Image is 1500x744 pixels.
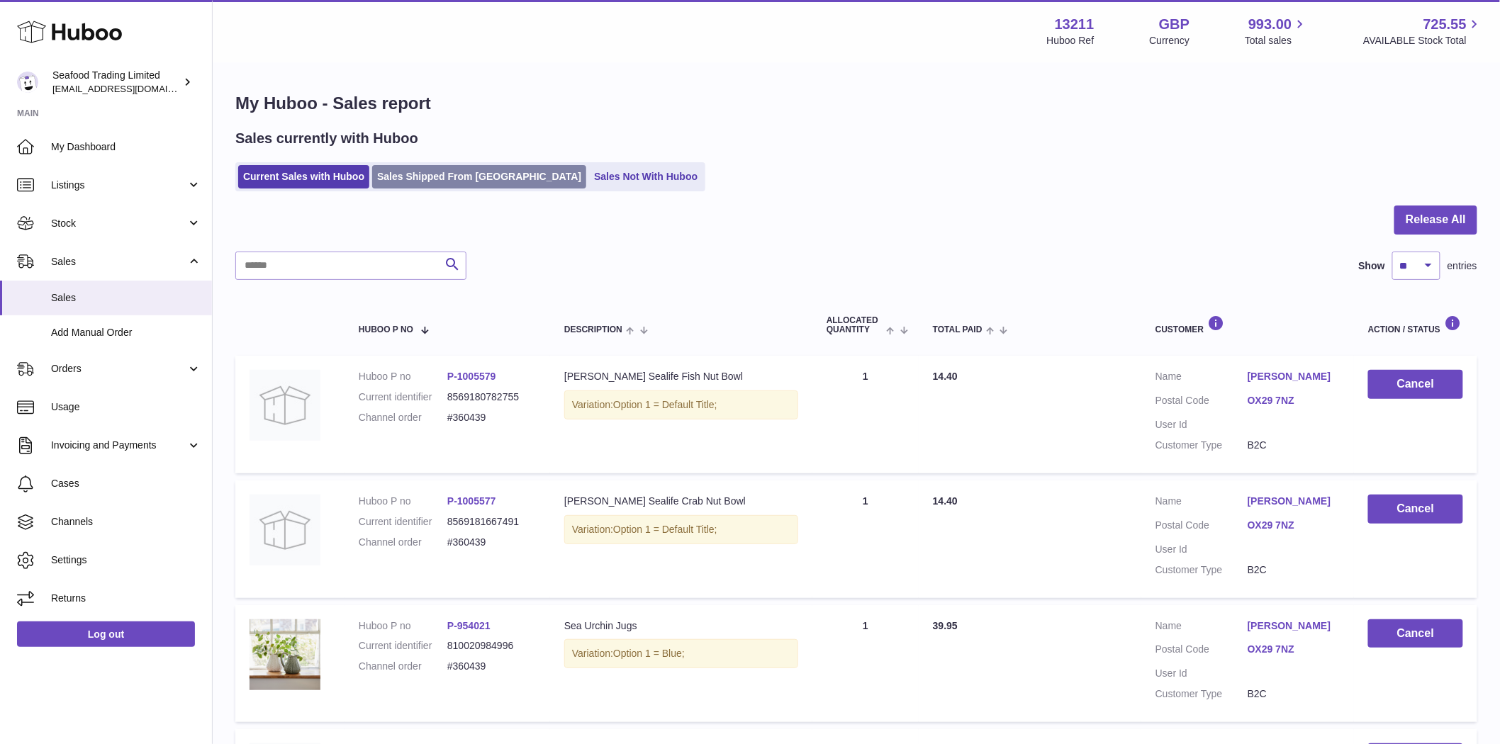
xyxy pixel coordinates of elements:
[1245,34,1308,47] span: Total sales
[250,495,320,565] img: no-photo.jpg
[52,69,180,96] div: Seafood Trading Limited
[1155,687,1248,701] dt: Customer Type
[1155,543,1248,556] dt: User Id
[1155,315,1340,334] div: Customer
[1368,495,1463,524] button: Cancel
[359,370,447,383] dt: Huboo P no
[564,639,798,668] div: Variation:
[51,439,186,452] span: Invoicing and Payments
[1448,259,1477,273] span: entries
[250,619,320,690] img: FREEDELIVERY-2023-05-05T125707.831.png
[51,592,201,605] span: Returns
[564,370,798,383] div: [PERSON_NAME] Sealife Fish Nut Bowl
[1159,15,1190,34] strong: GBP
[235,92,1477,115] h1: My Huboo - Sales report
[613,524,717,535] span: Option 1 = Default Title;
[564,495,798,508] div: [PERSON_NAME] Sealife Crab Nut Bowl
[1055,15,1095,34] strong: 13211
[933,495,958,507] span: 14.40
[1423,15,1467,34] span: 725.55
[1363,15,1483,47] a: 725.55 AVAILABLE Stock Total
[372,165,586,188] a: Sales Shipped From [GEOGRAPHIC_DATA]
[1248,439,1340,452] dd: B2C
[1155,667,1248,680] dt: User Id
[564,619,798,633] div: Sea Urchin Jugs
[447,620,491,631] a: P-954021
[238,165,369,188] a: Current Sales with Huboo
[933,325,983,334] span: Total paid
[1155,439,1248,452] dt: Customer Type
[1248,495,1340,508] a: [PERSON_NAME]
[51,400,201,414] span: Usage
[1368,370,1463,399] button: Cancel
[447,536,536,549] dd: #360439
[447,390,536,404] dd: 8569180782755
[359,495,447,508] dt: Huboo P no
[1248,394,1340,407] a: OX29 7NZ
[1150,34,1190,47] div: Currency
[1155,370,1248,387] dt: Name
[250,370,320,441] img: no-photo.jpg
[1248,519,1340,532] a: OX29 7NZ
[933,371,958,382] span: 14.40
[51,217,186,230] span: Stock
[359,619,447,633] dt: Huboo P no
[827,316,883,334] span: ALLOCATED Quantity
[1248,687,1340,701] dd: B2C
[812,356,919,473] td: 1
[1359,259,1385,273] label: Show
[51,140,201,154] span: My Dashboard
[1155,418,1248,432] dt: User Id
[1248,15,1292,34] span: 993.00
[1248,370,1340,383] a: [PERSON_NAME]
[564,515,798,544] div: Variation:
[51,255,186,269] span: Sales
[1248,563,1340,577] dd: B2C
[933,620,958,631] span: 39.95
[51,362,186,376] span: Orders
[1368,619,1463,648] button: Cancel
[51,326,201,339] span: Add Manual Order
[1363,34,1483,47] span: AVAILABLE Stock Total
[1155,643,1248,660] dt: Postal Code
[1155,394,1248,411] dt: Postal Code
[447,515,536,529] dd: 8569181667491
[447,411,536,424] dd: #360439
[235,129,418,148] h2: Sales currently with Huboo
[447,660,536,673] dd: #360439
[613,648,685,659] span: Option 1 = Blue;
[359,515,447,529] dt: Current identifier
[564,325,622,334] span: Description
[447,639,536,653] dd: 810020984996
[51,477,201,490] span: Cases
[1248,643,1340,656] a: OX29 7NZ
[1155,619,1248,636] dt: Name
[17,621,195,647] a: Log out
[812,605,919,723] td: 1
[1368,315,1463,334] div: Action / Status
[613,399,717,410] span: Option 1 = Default Title;
[812,480,919,598] td: 1
[1155,495,1248,512] dt: Name
[359,325,413,334] span: Huboo P no
[359,411,447,424] dt: Channel order
[564,390,798,419] div: Variation:
[359,660,447,673] dt: Channel order
[52,83,208,94] span: [EMAIL_ADDRESS][DOMAIN_NAME]
[51,291,201,305] span: Sales
[17,72,38,93] img: internalAdmin-13211@internal.huboo.com
[51,515,201,529] span: Channels
[1245,15,1308,47] a: 993.00 Total sales
[589,165,703,188] a: Sales Not With Huboo
[359,390,447,404] dt: Current identifier
[51,553,201,567] span: Settings
[51,179,186,192] span: Listings
[1155,563,1248,577] dt: Customer Type
[447,495,496,507] a: P-1005577
[359,536,447,549] dt: Channel order
[1248,619,1340,633] a: [PERSON_NAME]
[1155,519,1248,536] dt: Postal Code
[447,371,496,382] a: P-1005579
[1394,205,1477,235] button: Release All
[359,639,447,653] dt: Current identifier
